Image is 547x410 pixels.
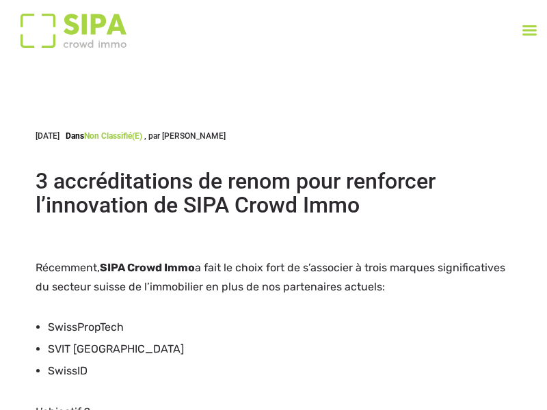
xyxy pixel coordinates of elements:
[48,364,88,377] span: SwissID
[100,261,195,274] b: SIPA Crowd Immo
[36,261,100,274] span: Récemment,
[48,320,124,333] span: SwissPropTech
[66,131,84,141] span: Dans
[48,342,184,355] span: SVIT [GEOGRAPHIC_DATA]
[84,131,142,141] a: Non classifié(e)
[36,169,511,217] h1: 3 accréditations de renom pour renforcer l’innovation de SIPA Crowd Immo
[36,261,505,292] span: a fait le choix fort de s’associer à trois marques significatives du secteur suisse de l’immobili...
[144,131,226,141] span: , par [PERSON_NAME]
[36,130,226,142] div: [DATE]
[14,14,133,48] img: Logo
